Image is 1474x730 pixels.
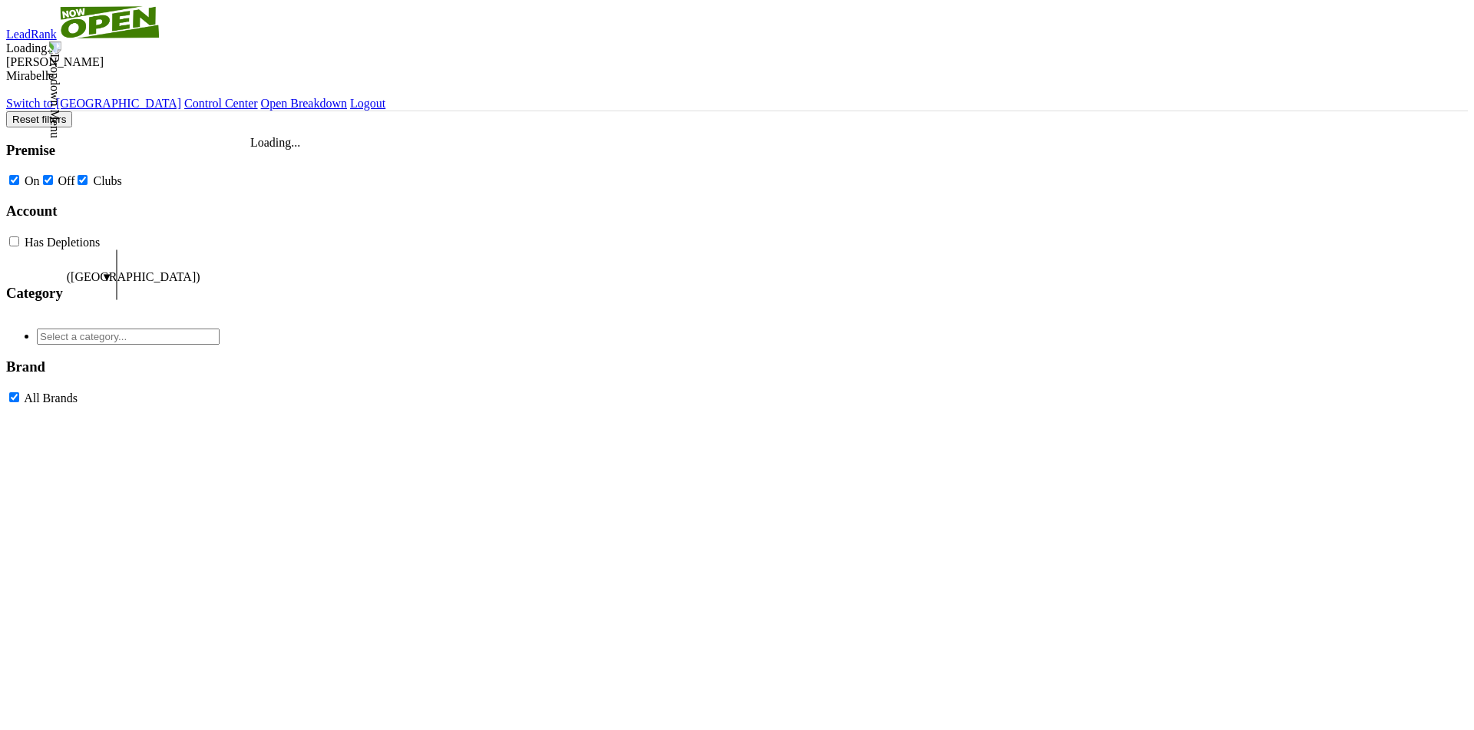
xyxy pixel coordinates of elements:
label: Clubs [93,174,121,187]
a: LeadRank [6,28,57,41]
span: ▼ [101,271,113,283]
span: Mirabelle [6,69,54,82]
div: [PERSON_NAME] [6,55,1468,69]
label: Off [58,174,75,187]
a: Switch to [GEOGRAPHIC_DATA] [6,97,181,110]
button: Reset filters [6,111,72,127]
h3: Premise [6,142,220,159]
div: Dropdown Menu [6,97,385,111]
span: ([GEOGRAPHIC_DATA]) [67,270,97,315]
img: Now Open [60,6,160,38]
p: Loading... [250,136,300,150]
img: Dropdown Menu [48,41,61,138]
a: Open Breakdown [261,97,347,110]
h3: Brand [6,358,220,375]
label: On [25,174,40,187]
label: All Brands [24,391,78,405]
a: Logout [350,97,385,110]
input: Select a category... [37,329,220,345]
label: Has Depletions [25,236,100,249]
span: Loading... [6,41,56,55]
h3: Category [6,285,63,302]
a: Control Center [184,97,258,110]
h3: Account [6,203,220,220]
